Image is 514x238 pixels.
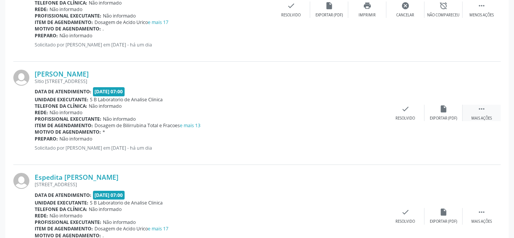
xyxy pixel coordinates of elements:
a: e mais 17 [148,225,168,232]
span: [DATE] 07:00 [93,191,125,200]
b: Rede: [35,6,48,13]
div: [STREET_ADDRESS] [35,181,386,188]
i:  [477,105,486,113]
i:  [477,208,486,216]
div: Exportar (PDF) [430,219,457,224]
b: Motivo de agendamento: [35,129,101,135]
div: Resolvido [396,116,415,121]
div: Exportar (PDF) [430,116,457,121]
b: Telefone da clínica: [35,103,87,109]
div: Resolvido [281,13,301,18]
div: Resolvido [396,219,415,224]
img: img [13,70,29,86]
i: check [401,105,410,113]
b: Item de agendamento: [35,225,93,232]
div: Cancelar [396,13,414,18]
span: Dosagem de Acido Urico [94,19,168,26]
b: Unidade executante: [35,200,88,206]
span: Não informado [50,212,82,219]
b: Unidade executante: [35,96,88,103]
span: Não informado [59,136,92,142]
b: Profissional executante: [35,219,101,225]
span: Não informado [59,32,92,39]
a: [PERSON_NAME] [35,70,89,78]
div: Não compareceu [427,13,460,18]
i:  [477,2,486,10]
span: S B Laboratorio de Analise Clinica [90,200,163,206]
i: insert_drive_file [325,2,333,10]
b: Telefone da clínica: [35,206,87,212]
div: Sitio [STREET_ADDRESS] [35,78,386,85]
i: check [401,208,410,216]
a: e mais 17 [148,19,168,26]
a: e mais 13 [180,122,200,129]
span: [DATE] 07:00 [93,87,125,96]
i: cancel [401,2,410,10]
b: Data de atendimento: [35,88,91,95]
span: Não informado [103,219,136,225]
b: Profissional executante: [35,116,101,122]
b: Item de agendamento: [35,122,93,129]
b: Rede: [35,109,48,116]
i: insert_drive_file [439,105,448,113]
span: Não informado [103,116,136,122]
b: Profissional executante: [35,13,101,19]
i: check [287,2,295,10]
b: Motivo de agendamento: [35,26,101,32]
span: Dosagem de Acido Urico [94,225,168,232]
span: S B Laboratorio de Analise Clinica [90,96,163,103]
span: . [102,26,104,32]
span: Não informado [89,206,122,212]
i: alarm_off [439,2,448,10]
span: Dosagem de Bilirrubina Total e Fracoes [94,122,200,129]
b: Rede: [35,212,48,219]
div: Menos ações [469,13,494,18]
span: Não informado [50,109,82,116]
span: Não informado [89,103,122,109]
div: Exportar (PDF) [315,13,343,18]
div: Mais ações [471,219,492,224]
i: print [363,2,371,10]
span: Não informado [103,13,136,19]
img: img [13,173,29,189]
p: Solicitado por [PERSON_NAME] em [DATE] - há um dia [35,42,272,48]
b: Preparo: [35,136,58,142]
i: insert_drive_file [439,208,448,216]
b: Data de atendimento: [35,192,91,198]
span: Não informado [50,6,82,13]
div: Mais ações [471,116,492,121]
div: Imprimir [359,13,376,18]
p: Solicitado por [PERSON_NAME] em [DATE] - há um dia [35,145,386,151]
a: Espedita [PERSON_NAME] [35,173,118,181]
b: Item de agendamento: [35,19,93,26]
b: Preparo: [35,32,58,39]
